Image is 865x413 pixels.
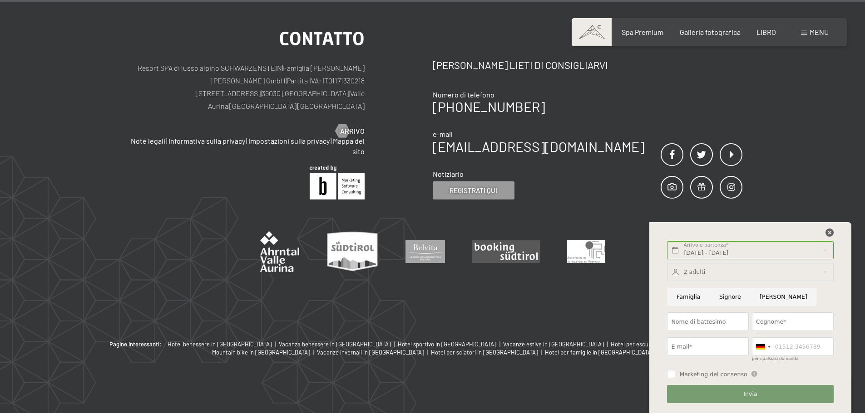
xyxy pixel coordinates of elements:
[450,186,497,194] font: Registrati qui
[168,340,279,348] a: Hotel benessere in [GEOGRAPHIC_DATA] |
[212,348,317,356] a: Mountain bike in [GEOGRAPHIC_DATA] |
[138,63,282,72] font: Resort SPA di lusso alpino SCHWARZENSTEIN
[297,102,297,110] font: |
[431,348,545,356] a: Hotel per sciatori in [GEOGRAPHIC_DATA] |
[752,356,798,361] font: per qualsiasi domanda
[262,89,349,97] font: 39030 [GEOGRAPHIC_DATA]
[279,340,391,348] font: Vacanza benessere in [GEOGRAPHIC_DATA]
[433,138,644,155] a: [EMAIL_ADDRESS][DOMAIN_NAME]
[336,126,365,136] a: Arrivo
[297,102,365,110] font: [GEOGRAPHIC_DATA]
[398,340,496,348] font: Hotel sportivo in [GEOGRAPHIC_DATA]
[166,136,168,145] font: |
[427,349,428,356] font: |
[228,102,229,110] font: |
[196,89,261,97] font: [STREET_ADDRESS]
[317,349,424,356] font: Vacanze invernali in [GEOGRAPHIC_DATA]
[545,349,653,356] font: Hotel per famiglie in [GEOGRAPHIC_DATA]
[545,348,653,356] a: Hotel per famiglie in [GEOGRAPHIC_DATA]
[433,98,545,115] a: [PHONE_NUMBER]
[275,340,276,348] font: |
[331,136,332,145] font: |
[679,371,747,378] font: Marketing del consenso
[752,338,773,355] div: Germania (Germania): +49
[667,385,833,403] button: Invia
[611,340,749,348] font: Hotel per escursioni in [GEOGRAPHIC_DATA] a 4 stelle
[349,89,350,97] font: |
[607,340,608,348] font: |
[810,28,829,36] font: menu
[246,136,247,145] font: |
[431,349,538,356] font: Hotel per sciatori in [GEOGRAPHIC_DATA]
[333,136,365,155] a: Mappa del sito
[317,348,431,356] a: Vacanze invernali in [GEOGRAPHIC_DATA] |
[433,90,494,99] font: Numero di telefono
[611,340,756,348] a: Hotel per escursioni in [GEOGRAPHIC_DATA] a 4 stelle |
[282,63,283,72] font: |
[499,340,500,348] font: |
[752,337,834,356] input: 01512 3456789
[433,59,608,71] font: [PERSON_NAME] lieti di consigliarvi
[229,102,297,110] font: [GEOGRAPHIC_DATA]
[109,340,162,348] font: Pagine interessanti:
[743,390,757,397] font: Invia
[211,76,286,85] font: [PERSON_NAME] GmbH
[340,126,365,135] font: Arrivo
[279,340,398,348] a: Vacanza benessere in [GEOGRAPHIC_DATA] |
[622,28,663,36] a: Spa Premium
[310,165,365,199] img: Brandnamic GmbH | Soluzioni leader per l'ospitalità
[433,130,453,138] font: e-mail
[503,340,611,348] a: Vacanze estive in [GEOGRAPHIC_DATA] |
[287,76,365,85] font: Partita IVA: IT01171330218
[283,63,365,72] font: Famiglia [PERSON_NAME]
[212,349,310,356] font: Mountain bike in [GEOGRAPHIC_DATA]
[168,340,272,348] font: Hotel benessere in [GEOGRAPHIC_DATA]
[394,340,395,348] font: |
[279,28,365,49] font: contatto
[398,340,503,348] a: Hotel sportivo in [GEOGRAPHIC_DATA] |
[286,76,287,85] font: |
[131,136,165,145] a: Note legali
[541,349,542,356] font: |
[433,170,464,178] font: Notiziario
[503,340,604,348] font: Vacanze estive in [GEOGRAPHIC_DATA]
[756,28,776,36] a: LIBRO
[248,136,330,145] a: Impostazioni sulla privacy
[680,28,741,36] a: Galleria fotografica
[208,89,365,110] font: Valle Aurina
[168,136,245,145] a: Informativa sulla privacy
[313,349,314,356] font: |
